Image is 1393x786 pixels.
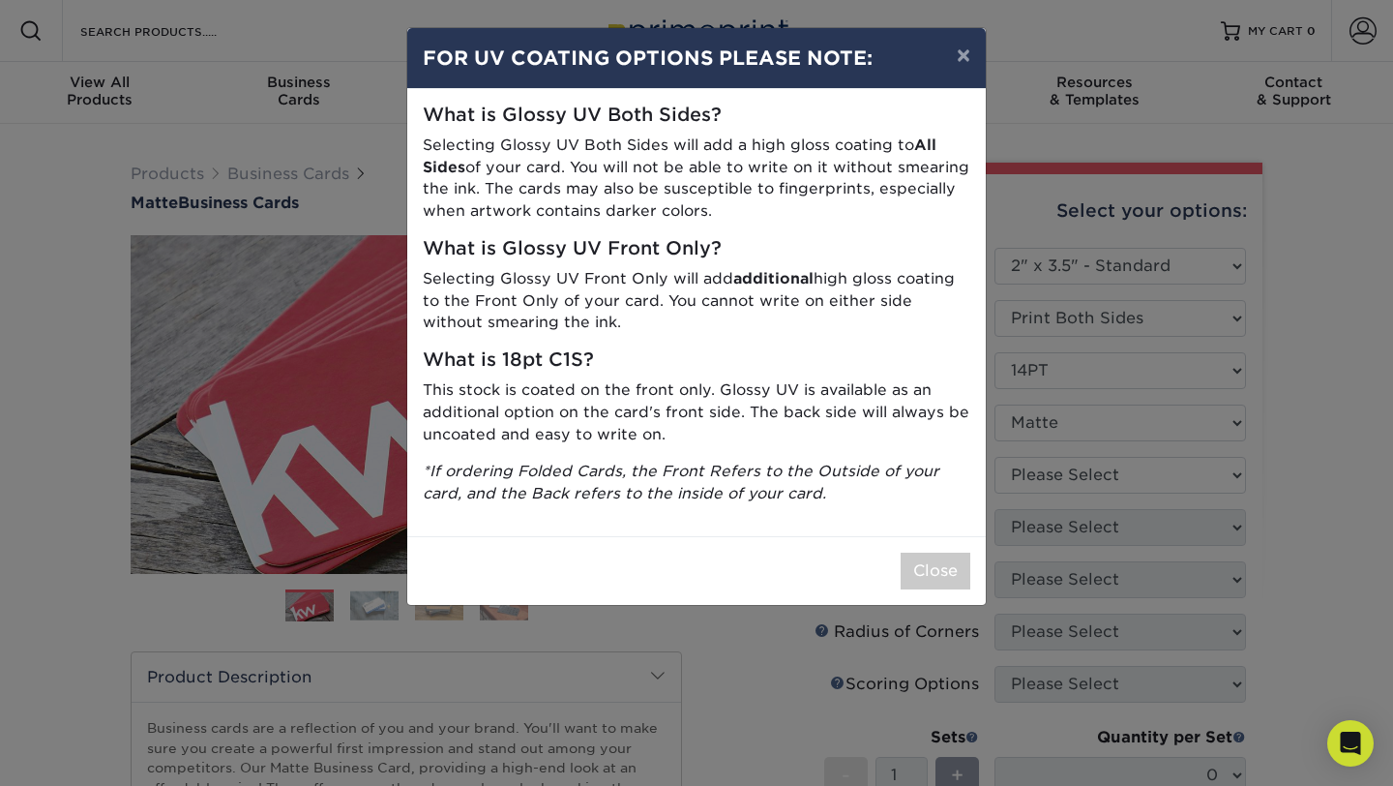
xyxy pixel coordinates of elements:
button: Close [901,553,970,589]
i: *If ordering Folded Cards, the Front Refers to the Outside of your card, and the Back refers to t... [423,462,939,502]
h4: FOR UV COATING OPTIONS PLEASE NOTE: [423,44,970,73]
button: × [941,28,986,82]
h5: What is 18pt C1S? [423,349,970,372]
h5: What is Glossy UV Front Only? [423,238,970,260]
div: Open Intercom Messenger [1327,720,1374,767]
h5: What is Glossy UV Both Sides? [423,105,970,127]
strong: All Sides [423,136,936,176]
p: This stock is coated on the front only. Glossy UV is available as an additional option on the car... [423,379,970,445]
p: Selecting Glossy UV Front Only will add high gloss coating to the Front Only of your card. You ca... [423,268,970,334]
strong: additional [733,269,814,287]
p: Selecting Glossy UV Both Sides will add a high gloss coating to of your card. You will not be abl... [423,135,970,223]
